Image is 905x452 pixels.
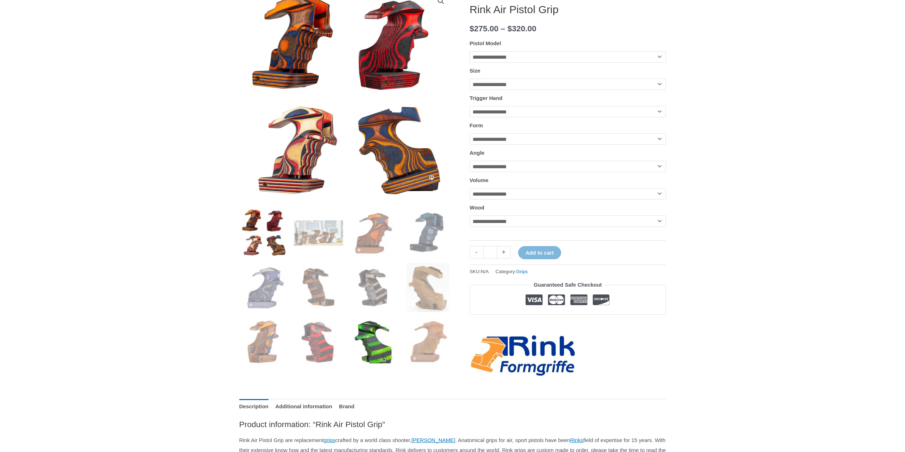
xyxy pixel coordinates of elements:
a: Brand [339,399,354,414]
bdi: 320.00 [507,24,536,33]
img: Rink Air Pistol Grip - Image 12 [403,318,453,367]
h2: Product information: “Rink Air Pistol Grip” [239,419,666,430]
bdi: 275.00 [470,24,499,33]
a: Rinks [570,437,584,443]
img: Rink Air Pistol Grip - Image 3 [348,208,398,257]
img: Rink Air Pistol Grip - Image 5 [239,263,289,312]
button: Add to cart [518,246,561,259]
label: Angle [470,150,485,156]
label: Size [470,68,480,74]
a: [PERSON_NAME] [411,437,455,443]
span: $ [470,24,474,33]
label: Pistol Model [470,40,501,46]
a: - [470,246,483,259]
span: SKU: [470,267,489,276]
h1: Rink Air Pistol Grip [470,3,666,16]
a: + [497,246,511,259]
span: – [501,24,505,33]
img: Rink Air Pistol Grip - Image 11 [348,318,398,367]
input: Product quantity [483,246,497,259]
img: Rink Air Pistol Grip - Image 7 [348,263,398,312]
span: Category: [495,267,528,276]
label: Trigger Hand [470,95,503,101]
label: Volume [470,177,489,183]
img: Rink Air Pistol Grip [239,208,289,257]
img: Rink Air Pistol Grip - Image 4 [403,208,453,257]
img: Rink Air Pistol Grip - Image 2 [294,208,343,257]
a: Description [239,399,269,414]
img: Rink Air Pistol Grip - Image 9 [239,318,289,367]
img: Rink Air Pistol Grip - Image 8 [403,263,453,312]
iframe: Customer reviews powered by Trustpilot [470,320,666,329]
span: $ [507,24,512,33]
a: Rink-Formgriffe [470,334,576,378]
label: Form [470,122,483,128]
legend: Guaranteed Safe Checkout [531,280,605,290]
a: Grips [516,269,528,274]
a: Additional information [275,399,332,414]
label: Wood [470,204,484,211]
img: Rink Air Pistol Grip - Image 10 [294,318,343,367]
img: Rink Air Pistol Grip - Image 6 [294,263,343,312]
a: grips [324,437,335,443]
span: N/A [481,269,489,274]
